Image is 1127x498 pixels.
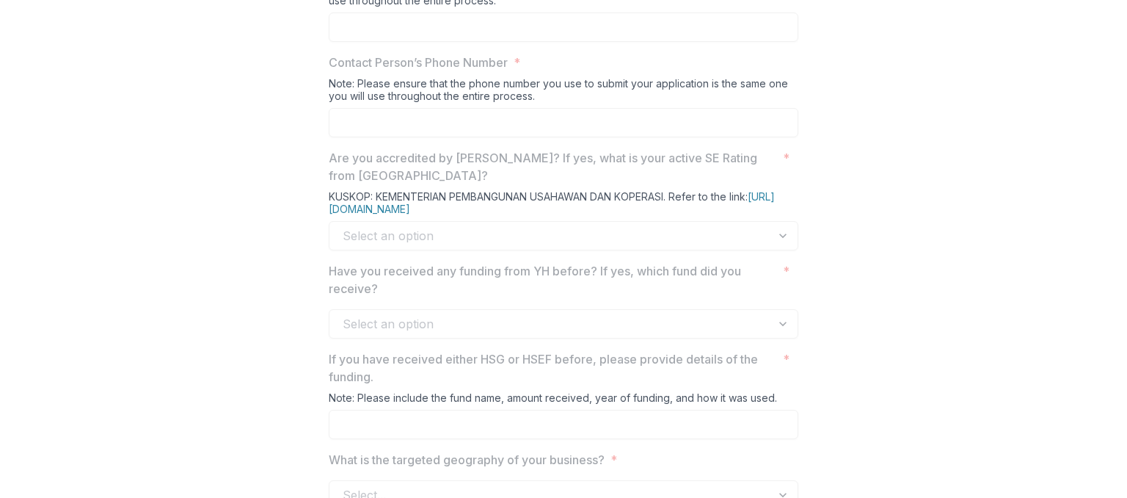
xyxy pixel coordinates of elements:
p: If you have received either HSG or HSEF before, please provide details of the funding. [329,350,777,386]
div: Note: Please ensure that the phone number you use to submit your application is the same one you ... [329,77,798,108]
div: Note: Please include the fund name, amount received, year of funding, and how it was used. [329,391,798,410]
p: What is the targeted geography of your business? [329,451,605,469]
p: Have you received any funding from YH before? If yes, which fund did you receive? [329,262,777,297]
p: Are you accredited by [PERSON_NAME]? If yes, what is your active SE Rating from [GEOGRAPHIC_DATA]? [329,149,777,184]
a: [URL][DOMAIN_NAME] [329,190,775,215]
div: KUSKOP: KEMENTERIAN PEMBANGUNAN USAHAWAN DAN KOPERASI. Refer to the link: [329,190,798,221]
p: Contact Person’s Phone Number [329,54,508,71]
